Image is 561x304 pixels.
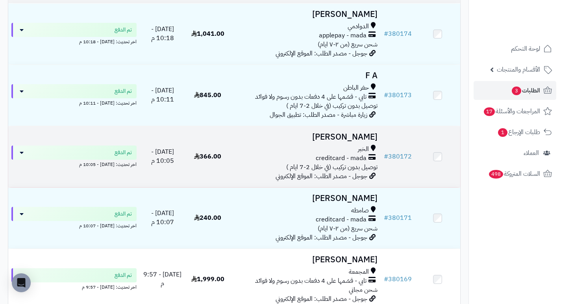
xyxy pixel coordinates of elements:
span: 1,999.00 [191,275,224,284]
span: applepay - mada [319,31,367,40]
div: اخر تحديث: [DATE] - 9:57 م [11,282,137,291]
span: تم الدفع [115,26,132,34]
h3: [PERSON_NAME] [233,194,378,203]
span: حفر الباطن [343,83,369,92]
a: لوحة التحكم [474,39,556,58]
span: تابي - قسّمها على 4 دفعات بدون رسوم ولا فوائد [255,276,367,286]
span: الأقسام والمنتجات [497,64,540,75]
span: # [384,90,388,100]
span: 240.00 [194,213,221,223]
a: #380171 [384,213,412,223]
span: جوجل - مصدر الطلب: الموقع الإلكتروني [276,233,367,242]
span: creditcard - mada [316,154,367,163]
a: السلات المتروكة498 [474,164,556,183]
span: [DATE] - 9:57 م [143,270,181,288]
span: 845.00 [194,90,221,100]
span: # [384,275,388,284]
span: # [384,152,388,161]
span: 498 [489,170,503,179]
span: العملاء [524,147,539,158]
span: تم الدفع [115,149,132,157]
span: تابي - قسّمها على 4 دفعات بدون رسوم ولا فوائد [255,92,367,101]
span: [DATE] - 10:07 م [151,208,174,227]
a: #380169 [384,275,412,284]
a: العملاء [474,144,556,162]
span: جوجل - مصدر الطلب: الموقع الإلكتروني [276,294,367,304]
span: # [384,213,388,223]
a: طلبات الإرجاع1 [474,123,556,142]
a: #380172 [384,152,412,161]
img: logo-2.png [507,20,554,36]
span: صامطه [351,206,369,215]
h3: [PERSON_NAME] [233,133,378,142]
span: شحن سريع (من ٢-٧ ايام) [318,224,378,233]
span: لوحة التحكم [511,43,540,54]
span: تم الدفع [115,271,132,279]
span: طلبات الإرجاع [497,127,540,138]
span: 1 [498,128,507,137]
span: # [384,29,388,39]
div: اخر تحديث: [DATE] - 10:11 م [11,98,137,107]
span: شحن سريع (من ٢-٧ ايام) [318,40,378,49]
span: 366.00 [194,152,221,161]
span: تم الدفع [115,210,132,218]
a: #380174 [384,29,412,39]
a: المراجعات والأسئلة17 [474,102,556,121]
h3: F A [233,71,378,80]
span: الطلبات [511,85,540,96]
div: اخر تحديث: [DATE] - 10:07 م [11,221,137,229]
div: اخر تحديث: [DATE] - 10:05 م [11,160,137,168]
span: توصيل بدون تركيب (في خلال 2-7 ايام ) [286,162,378,172]
div: اخر تحديث: [DATE] - 10:18 م [11,37,137,45]
span: توصيل بدون تركيب (في خلال 2-7 ايام ) [286,101,378,111]
h3: [PERSON_NAME] [233,255,378,264]
span: السلات المتروكة [488,168,540,179]
span: جوجل - مصدر الطلب: الموقع الإلكتروني [276,49,367,58]
span: creditcard - mada [316,215,367,224]
span: الخبر [358,145,369,154]
span: شحن مجاني [349,285,378,295]
span: زيارة مباشرة - مصدر الطلب: تطبيق الجوال [270,110,367,120]
span: 3 [512,87,521,95]
a: الطلبات3 [474,81,556,100]
span: 1,041.00 [191,29,224,39]
span: الدوادمي [348,22,369,31]
span: تم الدفع [115,87,132,95]
span: [DATE] - 10:11 م [151,86,174,104]
span: المراجعات والأسئلة [483,106,540,117]
span: جوجل - مصدر الطلب: الموقع الإلكتروني [276,171,367,181]
a: #380173 [384,90,412,100]
span: المجمعة [349,267,369,276]
h3: [PERSON_NAME] [233,10,378,19]
span: [DATE] - 10:18 م [151,24,174,43]
div: Open Intercom Messenger [12,273,31,292]
span: 17 [484,107,495,116]
span: [DATE] - 10:05 م [151,147,174,166]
